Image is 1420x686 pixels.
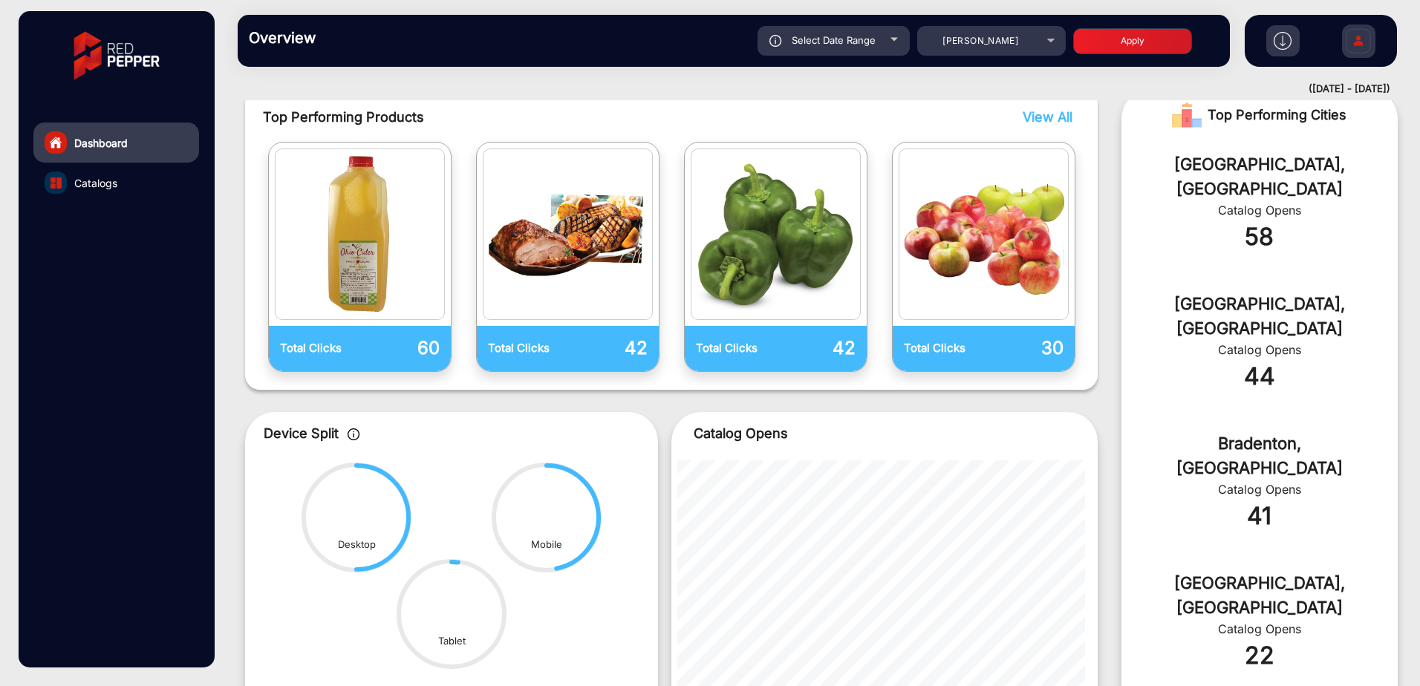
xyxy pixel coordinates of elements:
div: Tablet [438,634,466,649]
span: Device Split [264,425,339,441]
a: Catalogs [33,163,199,203]
button: View All [1019,107,1069,127]
div: Catalog Opens [1144,341,1375,359]
span: Top Performing Products [263,107,886,127]
h3: Overview [249,29,457,47]
p: Total Clicks [904,340,984,357]
img: catalog [695,153,856,316]
div: Desktop [338,538,376,552]
span: Select Date Range [792,34,876,46]
div: 44 [1144,359,1375,394]
img: vmg-logo [63,19,170,93]
div: 58 [1144,219,1375,255]
div: Mobile [531,538,562,552]
span: [PERSON_NAME] [942,35,1018,46]
p: Catalog Opens [694,423,1075,443]
div: [GEOGRAPHIC_DATA], [GEOGRAPHIC_DATA] [1144,292,1375,341]
div: Bradenton, [GEOGRAPHIC_DATA] [1144,431,1375,480]
div: Catalog Opens [1144,480,1375,498]
a: Dashboard [33,122,199,163]
img: catalog [487,153,648,316]
p: 42 [775,335,856,362]
img: home [49,136,62,149]
button: Apply [1073,28,1192,54]
p: Total Clicks [696,340,776,357]
p: 42 [567,335,648,362]
img: icon [769,35,782,47]
div: ([DATE] - [DATE]) [223,82,1390,97]
img: Rank image [1172,100,1202,130]
span: Catalogs [74,175,117,191]
span: Dashboard [74,135,128,151]
img: Sign%20Up.svg [1343,17,1374,69]
img: h2download.svg [1274,32,1292,50]
div: [GEOGRAPHIC_DATA], [GEOGRAPHIC_DATA] [1144,152,1375,201]
div: [GEOGRAPHIC_DATA], [GEOGRAPHIC_DATA] [1144,571,1375,620]
div: 41 [1144,498,1375,534]
img: catalog [51,177,62,189]
span: Top Performing Cities [1208,100,1346,130]
div: Catalog Opens [1144,620,1375,638]
p: 60 [359,335,440,362]
div: Catalog Opens [1144,201,1375,219]
img: icon [348,428,360,440]
span: View All [1023,109,1072,125]
img: catalog [279,153,440,316]
p: Total Clicks [488,340,568,357]
p: 30 [983,335,1064,362]
p: Total Clicks [280,340,360,357]
img: catalog [903,153,1064,316]
div: 22 [1144,638,1375,673]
